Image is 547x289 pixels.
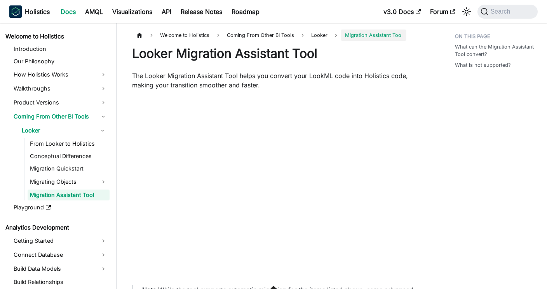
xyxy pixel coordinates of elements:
a: Connect Database [11,249,110,261]
a: Roadmap [227,5,264,18]
a: Our Philosophy [11,56,110,67]
a: Getting Started [11,235,110,247]
nav: Breadcrumbs [132,30,424,41]
a: What can the Migration Assistant Tool convert? [455,43,535,58]
img: Holistics [9,5,22,18]
a: Playground [11,202,110,213]
a: Migrating Objects [28,176,110,188]
a: HolisticsHolisticsHolistics [9,5,50,18]
a: Coming From Other BI Tools [11,110,110,123]
a: Walkthroughs [11,82,110,95]
a: Migration Assistant Tool [28,190,110,200]
a: AMQL [80,5,108,18]
a: Forum [425,5,460,18]
a: Release Notes [176,5,227,18]
a: Welcome to Holistics [3,31,110,42]
span: Search [488,8,515,15]
button: Search (Command+K) [477,5,538,19]
span: Coming From Other BI Tools [223,30,298,41]
a: Visualizations [108,5,157,18]
a: Looker [307,30,331,41]
a: Introduction [11,44,110,54]
span: Looker [311,32,328,38]
a: From Looker to Holistics [28,138,110,149]
a: How Holistics Works [11,68,110,81]
p: The Looker Migration Assistant Tool helps you convert your LookML code into Holistics code, makin... [132,71,424,90]
button: Switch between dark and light mode (currently system mode) [460,5,473,18]
iframe: YouTube video player [132,97,424,273]
a: Product Versions [11,96,110,109]
a: Home page [132,30,147,41]
a: API [157,5,176,18]
h1: Looker Migration Assistant Tool [132,46,424,61]
a: Build Data Models [11,263,110,275]
a: v3.0 Docs [379,5,425,18]
b: Holistics [25,7,50,16]
button: Collapse sidebar category 'Looker' [96,124,110,137]
a: Analytics Development [3,222,110,233]
a: Build Relationships [11,277,110,287]
a: Migration Quickstart [28,163,110,174]
a: What is not supported? [455,61,511,69]
span: Migration Assistant Tool [341,30,406,41]
a: Docs [56,5,80,18]
span: Welcome to Holistics [156,30,213,41]
a: Conceptual Differences [28,151,110,162]
a: Looker [19,124,96,137]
